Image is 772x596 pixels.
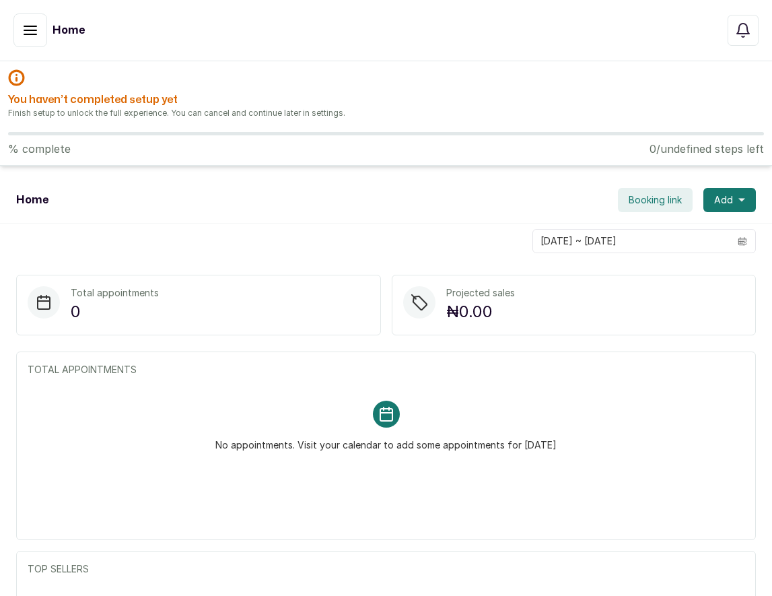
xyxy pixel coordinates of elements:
input: Select date [533,230,730,253]
span: Booking link [629,193,682,207]
p: Total appointments [71,286,159,300]
svg: calendar [738,236,747,246]
h1: Home [52,22,85,38]
h1: Home [16,192,48,208]
button: Add [703,188,756,212]
span: Add [714,193,733,207]
p: % complete [8,141,71,157]
p: Projected sales [446,286,515,300]
h2: You haven’t completed setup yet [8,92,764,108]
p: 0/undefined steps left [650,141,764,157]
button: Booking link [618,188,693,212]
p: Finish setup to unlock the full experience. You can cancel and continue later in settings. [8,108,764,119]
p: TOTAL APPOINTMENTS [28,363,744,376]
p: ₦0.00 [446,300,515,324]
p: No appointments. Visit your calendar to add some appointments for [DATE] [215,428,557,452]
p: TOP SELLERS [28,562,744,576]
p: 0 [71,300,159,324]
